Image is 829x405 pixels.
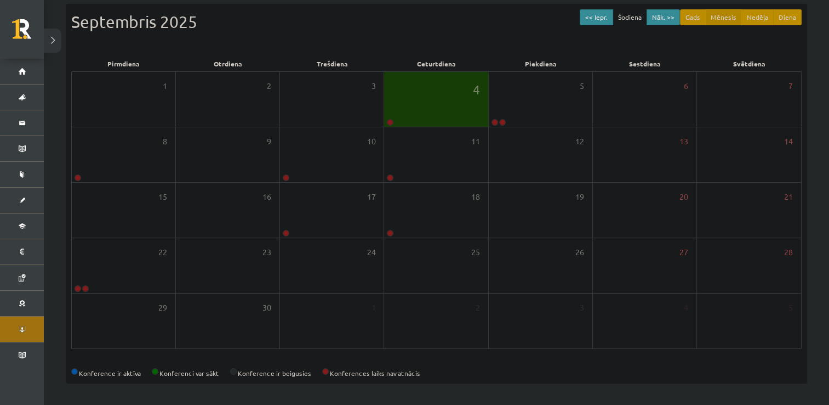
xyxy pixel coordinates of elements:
[473,80,480,99] span: 4
[280,56,384,71] div: Trešdiena
[476,302,480,314] span: 2
[163,136,167,148] span: 8
[680,9,706,25] button: Gads
[12,19,44,47] a: Rīgas 1. Tālmācības vidusskola
[262,191,271,203] span: 16
[489,56,593,71] div: Piekdiena
[267,80,271,92] span: 2
[71,9,802,34] div: Septembris 2025
[163,80,167,92] span: 1
[613,9,647,25] button: Šodiena
[471,246,480,258] span: 25
[784,136,793,148] span: 14
[647,9,680,25] button: Nāk. >>
[471,136,480,148] span: 11
[575,136,584,148] span: 12
[580,302,584,314] span: 3
[705,9,742,25] button: Mēnesis
[784,246,793,258] span: 28
[384,56,488,71] div: Ceturtdiena
[367,246,375,258] span: 24
[697,56,802,71] div: Svētdiena
[267,136,271,148] span: 9
[784,191,793,203] span: 21
[684,80,688,92] span: 6
[773,9,802,25] button: Diena
[262,246,271,258] span: 23
[679,136,688,148] span: 13
[367,191,375,203] span: 17
[471,191,480,203] span: 18
[575,246,584,258] span: 26
[788,302,793,314] span: 5
[175,56,279,71] div: Otrdiena
[158,302,167,314] span: 29
[575,191,584,203] span: 19
[371,80,375,92] span: 3
[580,80,584,92] span: 5
[71,56,175,71] div: Pirmdiena
[679,191,688,203] span: 20
[367,136,375,148] span: 10
[158,246,167,258] span: 22
[71,368,802,378] div: Konference ir aktīva Konferenci var sākt Konference ir beigusies Konferences laiks nav atnācis
[679,246,688,258] span: 27
[593,56,697,71] div: Sestdiena
[684,302,688,314] span: 4
[741,9,774,25] button: Nedēļa
[158,191,167,203] span: 15
[580,9,613,25] button: << Iepr.
[371,302,375,314] span: 1
[262,302,271,314] span: 30
[788,80,793,92] span: 7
